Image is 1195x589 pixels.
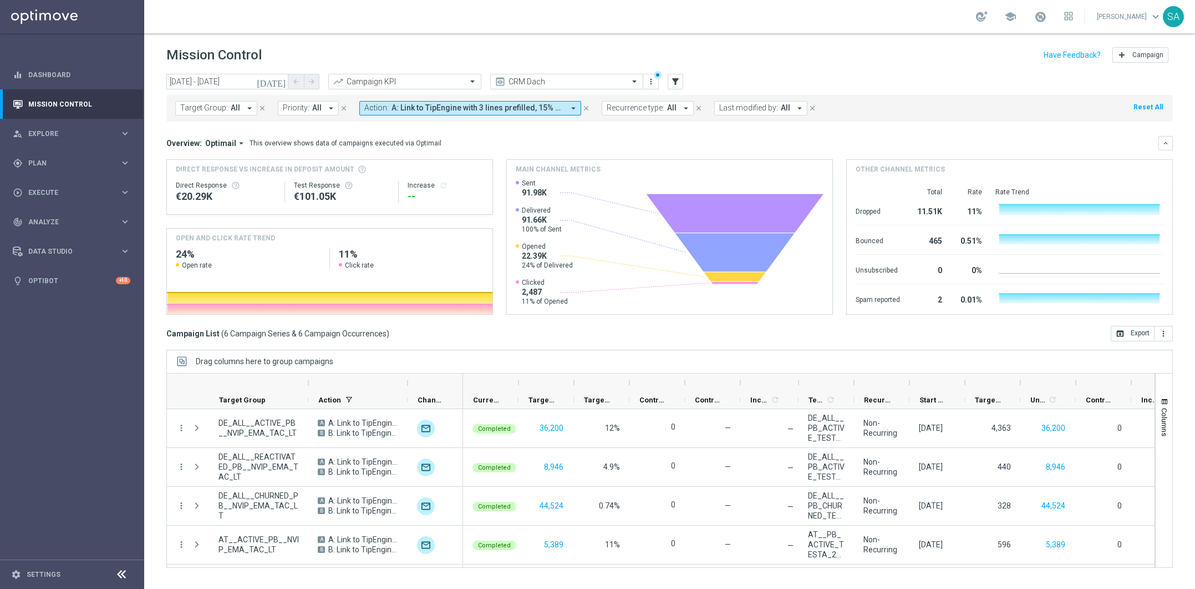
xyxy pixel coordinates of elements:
button: Mission Control [12,100,131,109]
span: Calculate column [825,394,835,406]
i: arrow_drop_down [326,103,336,113]
span: Click rate [345,261,374,270]
button: add Campaign [1112,47,1168,63]
i: settings [11,570,21,580]
h4: Other channel metrics [856,164,945,174]
span: Direct Response VS Increase In Deposit Amount [176,164,354,174]
button: equalizer Dashboard [12,71,131,79]
span: — [725,462,731,471]
div: -- [408,190,484,203]
span: Targeted Response Rate [584,396,611,404]
span: A: Link to TipEngine with 3 lines prefilled, 15% off + Countdown, A: Link to TipEngine with 6 lin... [391,103,564,113]
div: Increase [408,181,484,190]
span: Campaign [1132,51,1163,59]
div: Optimail [417,497,435,515]
i: refresh [826,395,835,404]
span: Priority: [283,103,309,113]
div: €20,293 [176,190,276,203]
div: 11.51K [913,202,942,219]
span: Columns [1160,408,1169,436]
span: Sent [522,179,547,188]
h1: Mission Control [166,47,262,63]
span: A: Link to TipEngine with 6 lines prefilled, 15% off + Countdown [328,418,398,428]
label: 0 [671,538,675,548]
a: Mission Control [28,89,130,119]
span: — [787,541,794,550]
label: 0 [671,422,675,432]
span: B: Link to TipEngine with 6 lines prefilled, 15% off [328,467,398,477]
div: Row Groups [196,357,333,366]
span: Opened [522,242,573,251]
i: more_vert [176,540,186,550]
span: ) [387,329,389,339]
span: Action [318,396,341,404]
i: [DATE] [257,77,287,87]
button: more_vert [176,501,186,511]
button: Action: A: Link to TipEngine with 3 lines prefilled, 15% off + Countdown, A: Link to TipEngine wi... [359,101,581,115]
span: DE_ALL__CHURNED_PB__NVIP_EMA_TAC_LT [218,491,299,521]
a: Settings [27,571,60,578]
span: 6 Campaign Series & 6 Campaign Occurrences [224,329,387,339]
div: Test Response [294,181,389,190]
div: 0 [913,260,942,278]
span: 11% of Opened [522,297,568,306]
i: keyboard_arrow_right [120,187,130,198]
span: school [1004,11,1016,23]
ng-select: Campaign KPI [328,74,481,89]
button: track_changes Analyze keyboard_arrow_right [12,218,131,226]
span: 328 [998,501,1011,510]
span: A: Link to TipEngine with 3 lines prefilled, 15% off + Countdown [328,496,398,506]
span: — [725,540,731,549]
span: keyboard_arrow_down [1150,11,1162,23]
div: 11% [955,202,982,219]
span: A: Link to TipEngine with 6 lines prefilled, 15% off + Countdown [328,535,398,545]
button: more_vert [176,423,186,433]
ng-select: CRM Dach [490,74,643,89]
button: Optimail arrow_drop_down [202,138,250,148]
h4: OPEN AND CLICK RATE TREND [176,233,275,243]
span: Completed [478,464,511,471]
div: Spam reported [856,290,900,308]
span: A: Link to TipEngine with 6 lines prefilled, 15% off + Countdown [328,457,398,467]
span: AT__PB_ACTIVE_TESTA_250830__NVIP_EMA_TAC_LT, AT__PB_ACTIVE_TESTB_250830__NVIP_EMA_TAC_LT [808,530,845,560]
button: gps_fixed Plan keyboard_arrow_right [12,159,131,168]
i: add [1117,51,1126,59]
i: track_changes [13,217,23,227]
span: Increase [750,396,769,404]
span: — [787,502,794,511]
button: refresh [439,181,448,190]
i: filter_alt [670,77,680,87]
label: 0 [671,500,675,510]
button: Recurrence type: All arrow_drop_down [602,101,694,115]
span: Delivered [522,206,562,215]
span: B [318,469,325,475]
div: Dropped [856,202,900,219]
i: trending_up [333,76,344,87]
button: 36,200 [1040,421,1066,435]
div: Bounced [856,231,900,249]
span: Recurrence type: [607,103,664,113]
button: play_circle_outline Execute keyboard_arrow_right [12,188,131,197]
span: Start Date [919,396,946,404]
button: filter_alt [668,74,683,89]
button: more_vert [1155,326,1173,341]
div: Rate Trend [995,188,1163,197]
button: 36,200 [538,421,565,435]
i: more_vert [176,462,186,472]
button: Last modified by: All arrow_drop_down [714,101,807,115]
div: person_search Explore keyboard_arrow_right [12,129,131,138]
button: 5,389 [1045,538,1066,552]
i: refresh [771,395,780,404]
span: 596 [998,540,1011,549]
span: DE_ALL__ACTIVE_PB__NVIP_EMA_TAC_LT [218,418,299,438]
div: This overview shows data of campaigns executed via Optimail [250,138,441,148]
img: Optimail [417,420,435,437]
span: Explore [28,130,120,137]
div: 30 Aug 2025, Saturday [919,540,943,550]
div: 30 Aug 2025, Saturday [919,501,943,511]
div: lightbulb Optibot +10 [12,276,131,285]
div: Press SPACE to select this row. [167,409,463,448]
